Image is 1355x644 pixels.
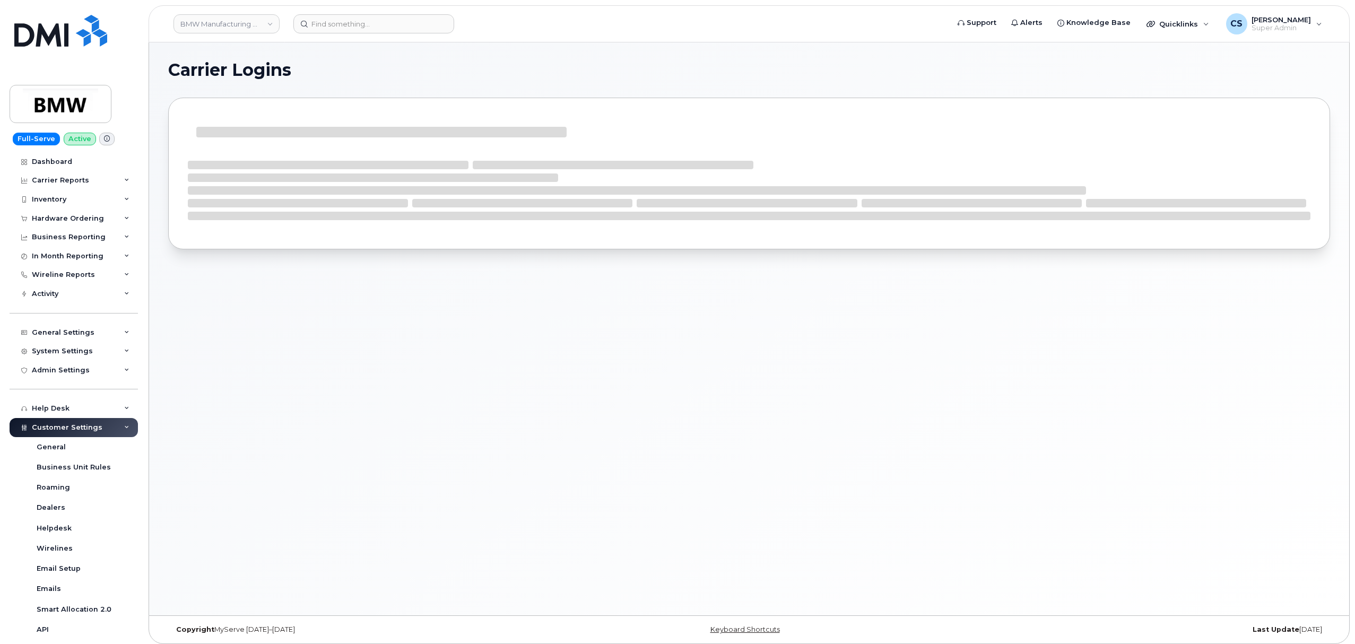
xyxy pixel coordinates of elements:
[1253,625,1299,633] strong: Last Update
[168,62,291,78] span: Carrier Logins
[176,625,214,633] strong: Copyright
[710,625,780,633] a: Keyboard Shortcuts
[168,625,555,634] div: MyServe [DATE]–[DATE]
[943,625,1330,634] div: [DATE]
